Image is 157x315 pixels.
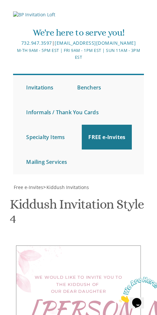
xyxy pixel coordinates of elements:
h1: Kiddush Invitation Style 4 [10,197,147,231]
div: | [13,39,144,47]
a: Invitations [20,75,60,100]
a: Kiddush Invitations [46,184,89,190]
div: We would like to invite you to the kiddush of our dear daughter [29,274,128,295]
a: Mailing Services [20,150,74,174]
a: Benchers [71,75,108,100]
div: We're here to serve you! [13,26,144,39]
a: 732.947.3597 [21,40,52,46]
span: Free e-Invites [14,184,43,190]
a: [EMAIL_ADDRESS][DOMAIN_NAME] [55,40,136,46]
a: FREE e-Invites [82,125,132,150]
span: > [43,184,89,190]
div: [PERSON_NAME] [29,306,128,313]
a: Specialty Items [20,125,71,150]
img: Chat attention grabber [3,3,43,28]
iframe: chat widget [116,274,157,305]
a: Free e-Invites [13,184,43,190]
a: Informals / Thank You Cards [20,100,105,125]
div: M-Th 9am - 5pm EST | Fri 9am - 1pm EST | Sun 11am - 3pm EST [13,47,144,61]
